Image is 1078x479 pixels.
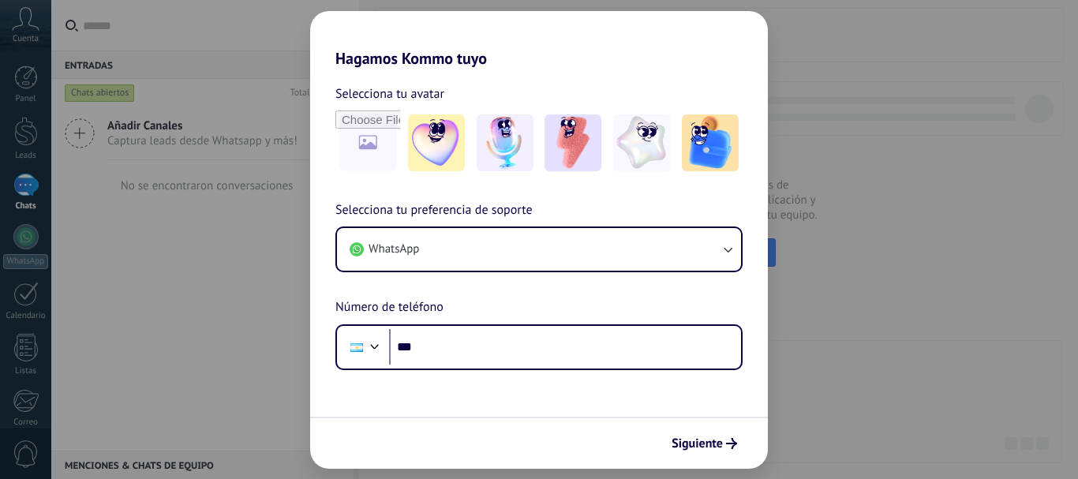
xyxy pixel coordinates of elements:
span: Número de teléfono [335,298,444,318]
img: -3.jpeg [545,114,601,171]
h2: Hagamos Kommo tuyo [310,11,768,68]
span: Selecciona tu preferencia de soporte [335,200,533,221]
img: -5.jpeg [682,114,739,171]
img: -4.jpeg [613,114,670,171]
span: WhatsApp [369,241,419,257]
button: WhatsApp [337,228,741,271]
span: Selecciona tu avatar [335,84,444,104]
button: Siguiente [664,430,744,457]
div: Argentina: + 54 [342,331,372,364]
span: Siguiente [672,438,723,449]
img: -2.jpeg [477,114,533,171]
img: -1.jpeg [408,114,465,171]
